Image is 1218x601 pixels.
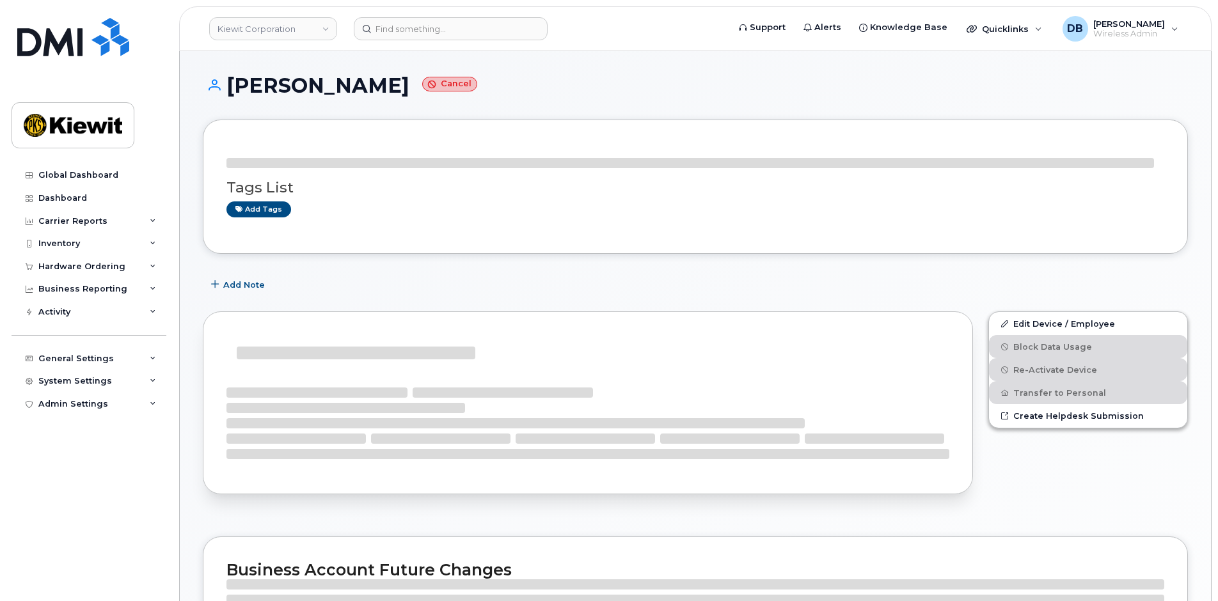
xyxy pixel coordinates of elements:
button: Re-Activate Device [989,358,1187,381]
a: Create Helpdesk Submission [989,404,1187,427]
span: Add Note [223,279,265,291]
h2: Business Account Future Changes [226,560,1164,579]
a: Add tags [226,201,291,217]
h1: [PERSON_NAME] [203,74,1188,97]
h3: Tags List [226,180,1164,196]
button: Add Note [203,273,276,296]
a: Edit Device / Employee [989,312,1187,335]
span: Re-Activate Device [1013,365,1097,375]
button: Transfer to Personal [989,381,1187,404]
small: Cancel [422,77,477,91]
button: Block Data Usage [989,335,1187,358]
